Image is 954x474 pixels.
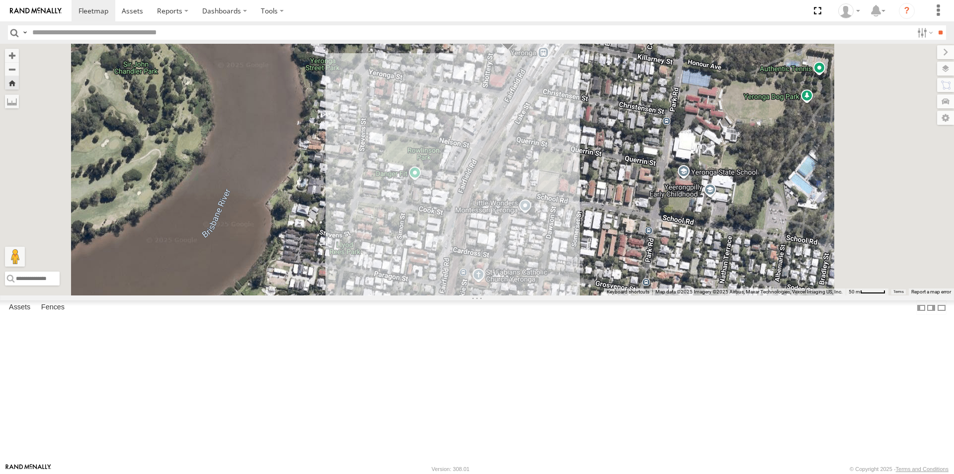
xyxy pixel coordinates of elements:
button: Zoom Home [5,76,19,90]
button: Zoom in [5,49,19,62]
a: Terms and Conditions [896,466,949,472]
label: Assets [4,301,35,315]
button: Keyboard shortcuts [607,288,649,295]
span: 50 m [849,289,860,294]
label: Map Settings [937,111,954,125]
button: Drag Pegman onto the map to open Street View [5,247,25,267]
label: Measure [5,95,19,108]
label: Dock Summary Table to the Left [916,300,926,315]
div: Version: 308.01 [432,466,470,472]
span: Map data ©2025 Imagery ©2025 Airbus, Maxar Technologies, Vexcel Imaging US, Inc. [655,289,843,294]
a: Terms (opens in new tab) [893,289,904,293]
i: ? [899,3,915,19]
label: Hide Summary Table [937,300,947,315]
label: Search Query [21,25,29,40]
img: rand-logo.svg [10,7,62,14]
a: Report a map error [911,289,951,294]
label: Fences [36,301,70,315]
div: Laura Van Bruggen [835,3,864,18]
div: © Copyright 2025 - [850,466,949,472]
button: Zoom out [5,62,19,76]
label: Search Filter Options [913,25,935,40]
button: Map scale: 50 m per 47 pixels [846,288,888,295]
a: Visit our Website [5,464,51,474]
label: Dock Summary Table to the Right [926,300,936,315]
